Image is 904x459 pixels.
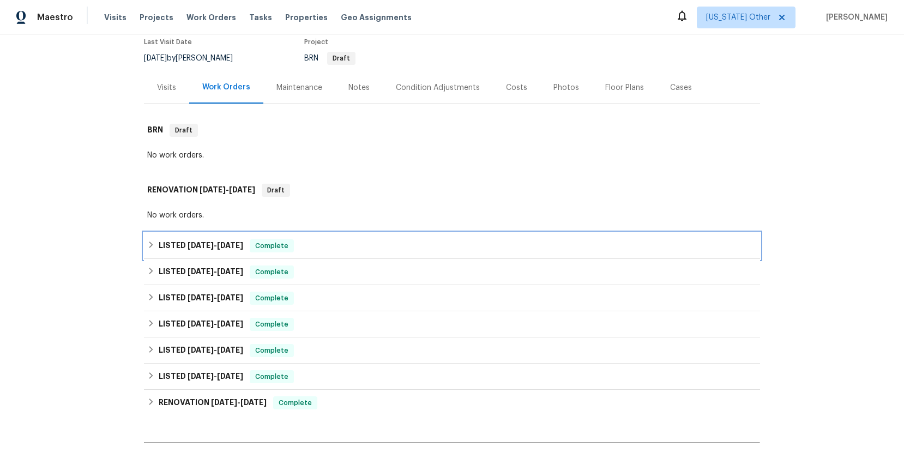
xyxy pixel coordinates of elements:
span: [DATE] [188,241,214,249]
span: [DATE] [217,294,243,301]
span: [DATE] [188,294,214,301]
div: LISTED [DATE]-[DATE]Complete [144,311,760,337]
span: [DATE] [200,186,226,194]
span: [DATE] [217,241,243,249]
div: No work orders. [147,150,757,161]
span: Maestro [37,12,73,23]
span: [DATE] [144,55,167,62]
span: Last Visit Date [144,39,192,45]
span: [DATE] [217,372,243,380]
h6: LISTED [159,292,243,305]
span: - [188,372,243,380]
span: Draft [328,55,354,62]
span: BRN [304,55,355,62]
span: Draft [171,125,197,136]
div: by [PERSON_NAME] [144,52,246,65]
h6: RENOVATION [159,396,267,409]
span: - [188,294,243,301]
span: Geo Assignments [341,12,412,23]
div: BRN Draft [144,113,760,148]
span: [DATE] [217,346,243,354]
h6: BRN [147,124,163,137]
div: Cases [670,82,692,93]
div: LISTED [DATE]-[DATE]Complete [144,337,760,364]
div: Work Orders [202,82,250,93]
span: [DATE] [211,398,237,406]
span: Complete [251,371,293,382]
div: Photos [553,82,579,93]
span: [DATE] [217,268,243,275]
span: [DATE] [188,346,214,354]
span: Complete [251,293,293,304]
div: No work orders. [147,210,757,221]
span: [DATE] [217,320,243,328]
div: Floor Plans [605,82,644,93]
span: Complete [251,240,293,251]
div: Condition Adjustments [396,82,480,93]
div: Costs [506,82,527,93]
span: Draft [263,185,289,196]
h6: RENOVATION [147,184,255,197]
span: Visits [104,12,126,23]
span: Project [304,39,328,45]
span: - [211,398,267,406]
span: Complete [251,345,293,356]
div: Maintenance [276,82,322,93]
div: Notes [348,82,370,93]
span: - [188,320,243,328]
span: [DATE] [240,398,267,406]
div: LISTED [DATE]-[DATE]Complete [144,233,760,259]
span: Properties [285,12,328,23]
span: [PERSON_NAME] [822,12,888,23]
span: [US_STATE] Other [706,12,770,23]
div: LISTED [DATE]-[DATE]Complete [144,259,760,285]
div: RENOVATION [DATE]-[DATE]Draft [144,173,760,208]
h6: LISTED [159,239,243,252]
span: Complete [274,397,316,408]
span: - [200,186,255,194]
span: Tasks [249,14,272,21]
span: [DATE] [188,372,214,380]
span: - [188,346,243,354]
h6: LISTED [159,265,243,279]
span: Complete [251,267,293,277]
span: [DATE] [188,320,214,328]
div: LISTED [DATE]-[DATE]Complete [144,285,760,311]
span: [DATE] [229,186,255,194]
h6: LISTED [159,318,243,331]
div: RENOVATION [DATE]-[DATE]Complete [144,390,760,416]
span: Work Orders [186,12,236,23]
h6: LISTED [159,344,243,357]
h6: LISTED [159,370,243,383]
span: - [188,241,243,249]
span: [DATE] [188,268,214,275]
span: - [188,268,243,275]
div: Visits [157,82,176,93]
span: Projects [140,12,173,23]
span: Complete [251,319,293,330]
div: LISTED [DATE]-[DATE]Complete [144,364,760,390]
